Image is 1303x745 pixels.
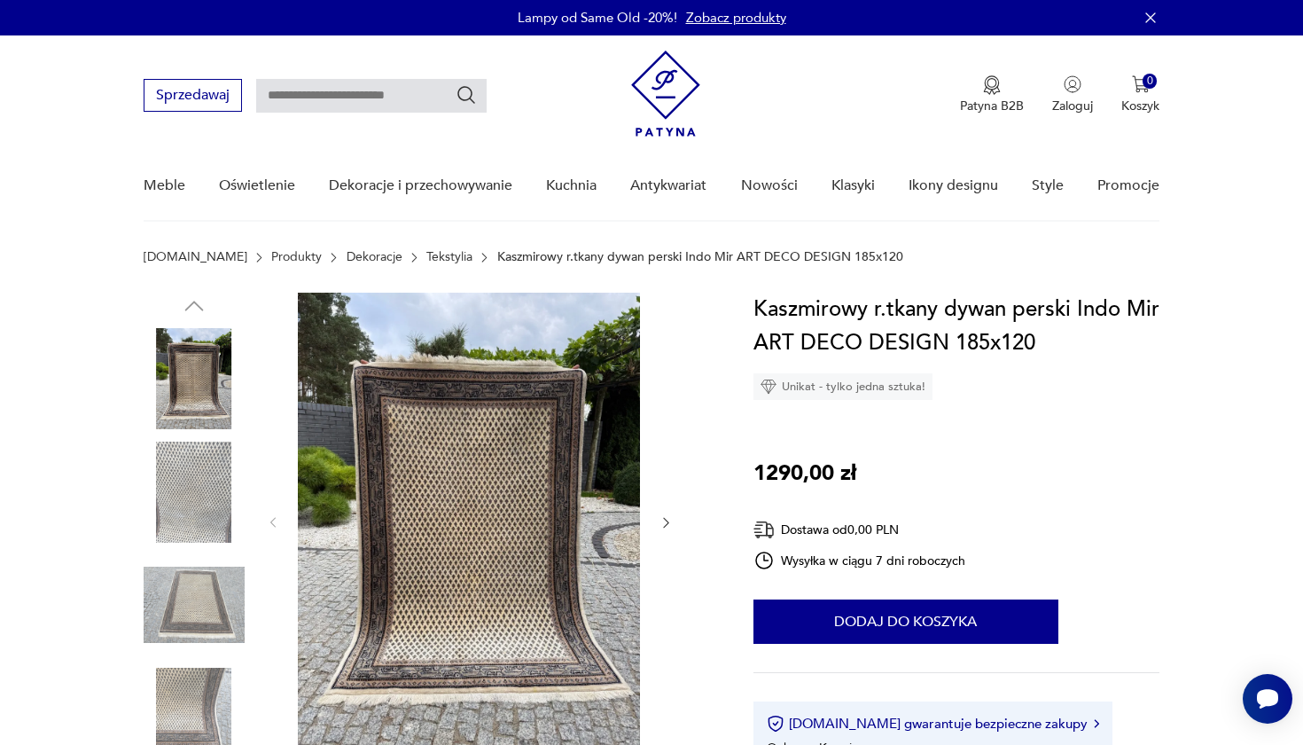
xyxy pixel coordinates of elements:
[960,98,1024,114] p: Patyna B2B
[144,442,245,543] img: Zdjęcie produktu Kaszmirowy r.tkany dywan perski Indo Mir ART DECO DESIGN 185x120
[909,152,998,220] a: Ikony designu
[518,9,677,27] p: Lampy od Same Old -20%!
[144,328,245,429] img: Zdjęcie produktu Kaszmirowy r.tkany dywan perski Indo Mir ART DECO DESIGN 185x120
[546,152,597,220] a: Kuchnia
[1243,674,1292,724] iframe: Smartsupp widget button
[144,554,245,655] img: Zdjęcie produktu Kaszmirowy r.tkany dywan perski Indo Mir ART DECO DESIGN 185x120
[686,9,786,27] a: Zobacz produkty
[1132,75,1150,93] img: Ikona koszyka
[753,293,1160,360] h1: Kaszmirowy r.tkany dywan perski Indo Mir ART DECO DESIGN 185x120
[1052,98,1093,114] p: Zaloguj
[219,152,295,220] a: Oświetlenie
[144,152,185,220] a: Meble
[761,379,776,395] img: Ikona diamentu
[1143,74,1158,89] div: 0
[960,75,1024,114] button: Patyna B2B
[1094,719,1099,728] img: Ikona strzałki w prawo
[144,250,247,264] a: [DOMAIN_NAME]
[741,152,798,220] a: Nowości
[1097,152,1159,220] a: Promocje
[960,75,1024,114] a: Ikona medaluPatyna B2B
[767,715,1099,733] button: [DOMAIN_NAME] gwarantuje bezpieczne zakupy
[753,373,932,400] div: Unikat - tylko jedna sztuka!
[456,84,477,106] button: Szukaj
[753,600,1058,644] button: Dodaj do koszyka
[767,715,784,733] img: Ikona certyfikatu
[753,550,966,571] div: Wysyłka w ciągu 7 dni roboczych
[497,250,903,264] p: Kaszmirowy r.tkany dywan perski Indo Mir ART DECO DESIGN 185x120
[631,51,700,137] img: Patyna - sklep z meblami i dekoracjami vintage
[426,250,472,264] a: Tekstylia
[753,457,856,490] p: 1290,00 zł
[271,250,322,264] a: Produkty
[630,152,706,220] a: Antykwariat
[1032,152,1064,220] a: Style
[329,152,512,220] a: Dekoracje i przechowywanie
[1064,75,1081,93] img: Ikonka użytkownika
[753,519,966,541] div: Dostawa od 0,00 PLN
[144,79,242,112] button: Sprzedawaj
[347,250,402,264] a: Dekoracje
[1121,75,1159,114] button: 0Koszyk
[831,152,875,220] a: Klasyki
[1052,75,1093,114] button: Zaloguj
[983,75,1001,95] img: Ikona medalu
[753,519,775,541] img: Ikona dostawy
[144,90,242,103] a: Sprzedawaj
[1121,98,1159,114] p: Koszyk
